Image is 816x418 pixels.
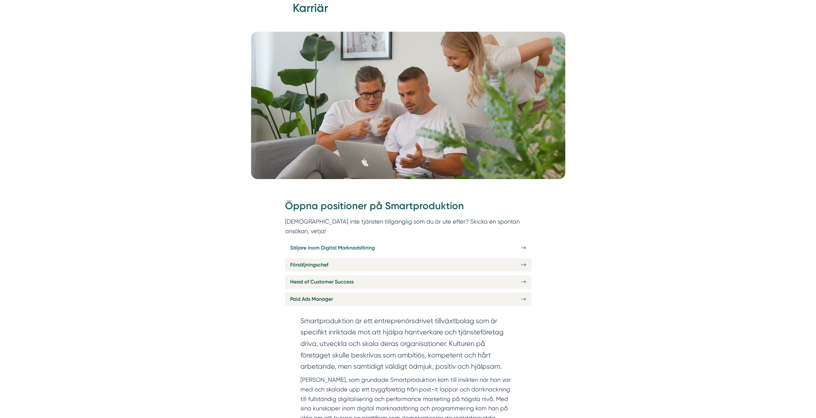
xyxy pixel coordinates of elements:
[290,261,328,269] span: Försäljningschef
[285,292,531,306] a: Paid Ads Manager
[251,32,565,179] img: Karriär
[290,278,354,286] span: Head of Customer Success
[285,275,531,288] a: Head of Customer Success
[285,217,531,236] p: [DEMOGRAPHIC_DATA] inte tjänsten tillgänglig som du är ute efter? Skicka en spontan ansökan, vetja!
[290,244,375,252] span: Säljare inom Digital Marknadsföring
[285,258,531,271] a: Försäljningschef
[293,0,524,21] h1: Karriär
[300,315,516,375] section: Smartproduktion är ett entreprenörsdrivet tillväxtbolag som är specifikt inriktade mot att hjälpa...
[285,199,531,217] h2: Öppna positioner på Smartproduktion
[290,295,333,303] span: Paid Ads Manager
[285,241,531,254] a: Säljare inom Digital Marknadsföring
